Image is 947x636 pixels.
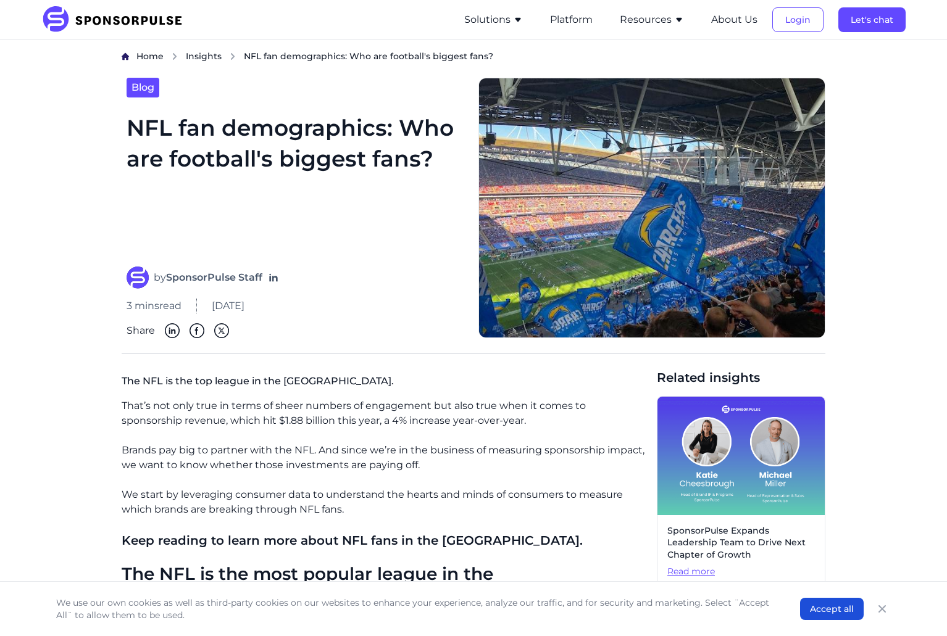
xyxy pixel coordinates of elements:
p: That’s not only true in terms of sheer numbers of engagement but also true when it comes to spons... [122,399,647,428]
button: Platform [550,12,593,27]
span: by [154,270,262,285]
button: Close [874,600,891,617]
h2: The NFL is the most popular league in the [GEOGRAPHIC_DATA] [122,564,647,605]
a: Follow on LinkedIn [267,271,280,284]
a: Insights [186,50,222,63]
p: The NFL is the top league in the [GEOGRAPHIC_DATA]. [122,369,647,399]
p: We start by leveraging consumer data to understand the hearts and minds of consumers to measure w... [122,487,647,517]
span: Insights [186,51,222,62]
button: Accept all [800,598,864,620]
h1: NFL fan demographics: Who are football's biggest fans? [127,112,464,252]
img: Katie Cheesbrough and Michael Miller Join SponsorPulse to Accelerate Strategic Services [657,397,825,515]
a: SponsorPulse Expands Leadership Team to Drive Next Chapter of GrowthRead more [657,396,825,589]
span: Related insights [657,369,825,386]
button: Resources [620,12,684,27]
img: chevron right [171,52,178,60]
span: Share [127,323,155,338]
a: Let's chat [838,14,906,25]
a: Login [772,14,824,25]
img: Home [122,52,129,60]
span: SponsorPulse Expands Leadership Team to Drive Next Chapter of Growth [667,525,815,561]
strong: SponsorPulse Staff [166,271,262,283]
span: Read more [667,566,815,578]
img: chevron right [229,52,236,60]
img: Find out everything you need to know about NFL fans in the USA, and learn how you can better conn... [478,78,825,338]
button: Let's chat [838,7,906,32]
img: Linkedin [165,323,180,338]
a: Blog [127,78,159,97]
a: About Us [711,14,757,25]
span: 3 mins read [127,299,181,313]
button: Solutions [464,12,523,27]
span: Keep reading to learn more about NFL fans in the [GEOGRAPHIC_DATA]. [122,533,583,548]
p: We use our own cookies as well as third-party cookies on our websites to enhance your experience,... [56,597,775,621]
a: Platform [550,14,593,25]
p: Brands pay big to partner with the NFL. And since we’re in the business of measuring sponsorship ... [122,443,647,473]
span: Home [136,51,164,62]
img: Facebook [190,323,204,338]
span: NFL fan demographics: Who are football's biggest fans? [244,50,493,62]
button: About Us [711,12,757,27]
a: Home [136,50,164,63]
span: [DATE] [212,299,244,313]
img: SponsorPulse [41,6,191,33]
img: SponsorPulse Staff [127,266,149,289]
button: Login [772,7,824,32]
img: Twitter [214,323,229,338]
